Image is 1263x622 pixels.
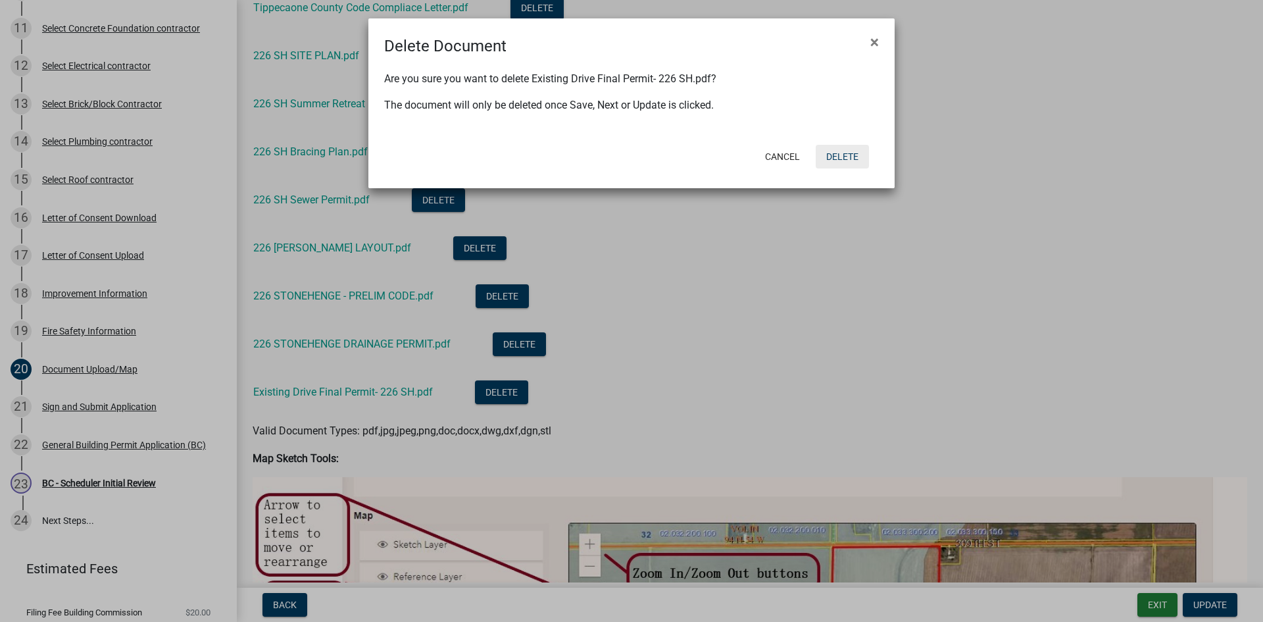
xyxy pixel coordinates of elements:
p: The document will only be deleted once Save, Next or Update is clicked. [384,97,879,113]
h4: Delete Document [384,34,507,58]
span: × [870,33,879,51]
p: Are you sure you want to delete Existing Drive Final Permit- 226 SH.pdf? [384,71,879,87]
button: Delete [816,145,869,168]
button: Close [860,24,889,61]
button: Cancel [755,145,810,168]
